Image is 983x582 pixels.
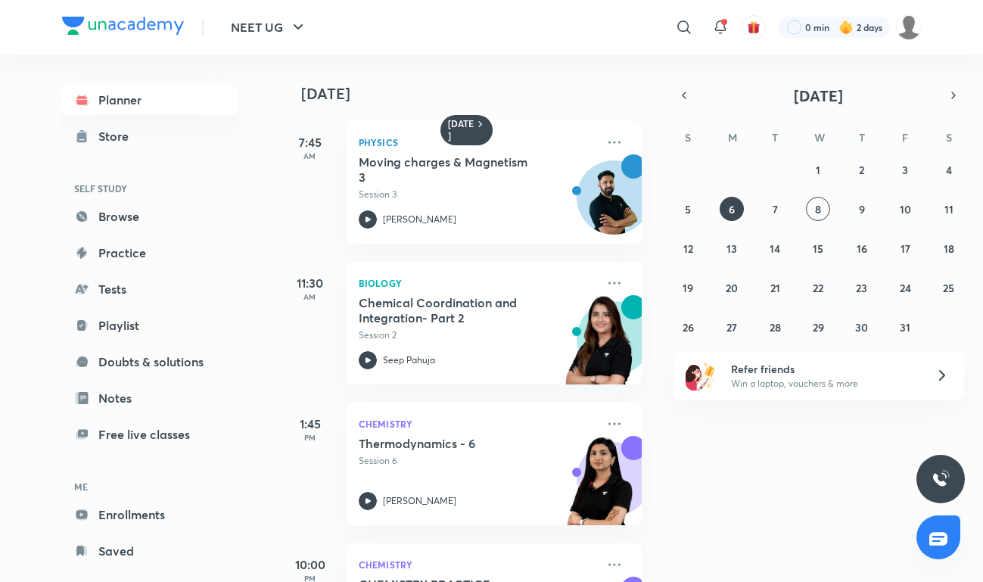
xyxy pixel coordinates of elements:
button: October 3, 2025 [893,157,917,182]
button: October 5, 2025 [676,197,700,221]
p: [PERSON_NAME] [383,213,456,226]
p: AM [280,292,341,301]
button: October 10, 2025 [893,197,917,221]
p: [PERSON_NAME] [383,494,456,508]
a: Playlist [62,310,238,341]
img: Company Logo [62,17,184,35]
abbr: October 8, 2025 [815,202,821,216]
img: unacademy [558,436,642,540]
button: October 8, 2025 [806,197,830,221]
button: October 23, 2025 [850,275,874,300]
abbr: October 23, 2025 [856,281,867,295]
button: October 2, 2025 [850,157,874,182]
abbr: October 12, 2025 [683,241,693,256]
abbr: Thursday [859,130,865,145]
button: October 17, 2025 [893,236,917,260]
p: Chemistry [359,415,596,433]
h6: Refer friends [731,361,917,377]
a: Doubts & solutions [62,347,238,377]
abbr: Monday [728,130,737,145]
h5: 11:30 [280,274,341,292]
button: October 18, 2025 [937,236,961,260]
a: Planner [62,85,238,115]
abbr: October 27, 2025 [726,320,737,335]
abbr: October 26, 2025 [683,320,694,335]
a: Store [62,121,238,151]
button: October 21, 2025 [763,275,787,300]
img: Avatar [577,169,650,241]
abbr: October 11, 2025 [944,202,953,216]
a: Free live classes [62,419,238,450]
abbr: October 7, 2025 [773,202,778,216]
abbr: October 1, 2025 [816,163,820,177]
button: NEET UG [222,12,316,42]
button: October 26, 2025 [676,315,700,339]
abbr: October 30, 2025 [855,320,868,335]
p: Seep Pahuja [383,353,435,367]
abbr: October 15, 2025 [813,241,823,256]
p: AM [280,151,341,160]
abbr: October 6, 2025 [729,202,735,216]
button: October 20, 2025 [720,275,744,300]
a: Tests [62,274,238,304]
abbr: October 19, 2025 [683,281,693,295]
span: [DATE] [794,86,843,106]
img: referral [686,360,716,391]
h6: SELF STUDY [62,176,238,201]
div: Store [98,127,138,145]
h6: ME [62,474,238,500]
abbr: October 2, 2025 [859,163,864,177]
h5: Thermodynamics - 6 [359,436,547,451]
abbr: Wednesday [814,130,825,145]
abbr: Friday [902,130,908,145]
abbr: Tuesday [772,130,778,145]
button: October 29, 2025 [806,315,830,339]
abbr: October 17, 2025 [901,241,910,256]
button: avatar [742,15,766,39]
h5: 7:45 [280,133,341,151]
img: ttu [932,470,950,488]
button: October 1, 2025 [806,157,830,182]
a: Enrollments [62,500,238,530]
img: avatar [747,20,761,34]
button: October 15, 2025 [806,236,830,260]
abbr: October 25, 2025 [943,281,954,295]
h5: 10:00 [280,556,341,574]
button: October 16, 2025 [850,236,874,260]
abbr: October 24, 2025 [900,281,911,295]
abbr: October 20, 2025 [726,281,738,295]
abbr: October 3, 2025 [902,163,908,177]
abbr: October 4, 2025 [946,163,952,177]
abbr: October 22, 2025 [813,281,823,295]
abbr: Sunday [685,130,691,145]
abbr: October 10, 2025 [900,202,911,216]
button: October 14, 2025 [763,236,787,260]
p: Win a laptop, vouchers & more [731,377,917,391]
button: October 4, 2025 [937,157,961,182]
abbr: October 16, 2025 [857,241,867,256]
button: October 27, 2025 [720,315,744,339]
button: October 25, 2025 [937,275,961,300]
button: October 19, 2025 [676,275,700,300]
img: Disha C [896,14,922,40]
p: PM [280,433,341,442]
a: Practice [62,238,238,268]
p: Biology [359,274,596,292]
img: streak [838,20,854,35]
button: October 11, 2025 [937,197,961,221]
button: October 24, 2025 [893,275,917,300]
abbr: Saturday [946,130,952,145]
a: Browse [62,201,238,232]
h4: [DATE] [301,85,657,103]
button: October 6, 2025 [720,197,744,221]
button: October 30, 2025 [850,315,874,339]
abbr: October 21, 2025 [770,281,780,295]
abbr: October 5, 2025 [685,202,691,216]
button: October 13, 2025 [720,236,744,260]
a: Saved [62,536,238,566]
img: unacademy [558,295,642,400]
button: [DATE] [695,85,943,106]
button: October 7, 2025 [763,197,787,221]
abbr: October 29, 2025 [813,320,824,335]
p: Session 6 [359,454,596,468]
